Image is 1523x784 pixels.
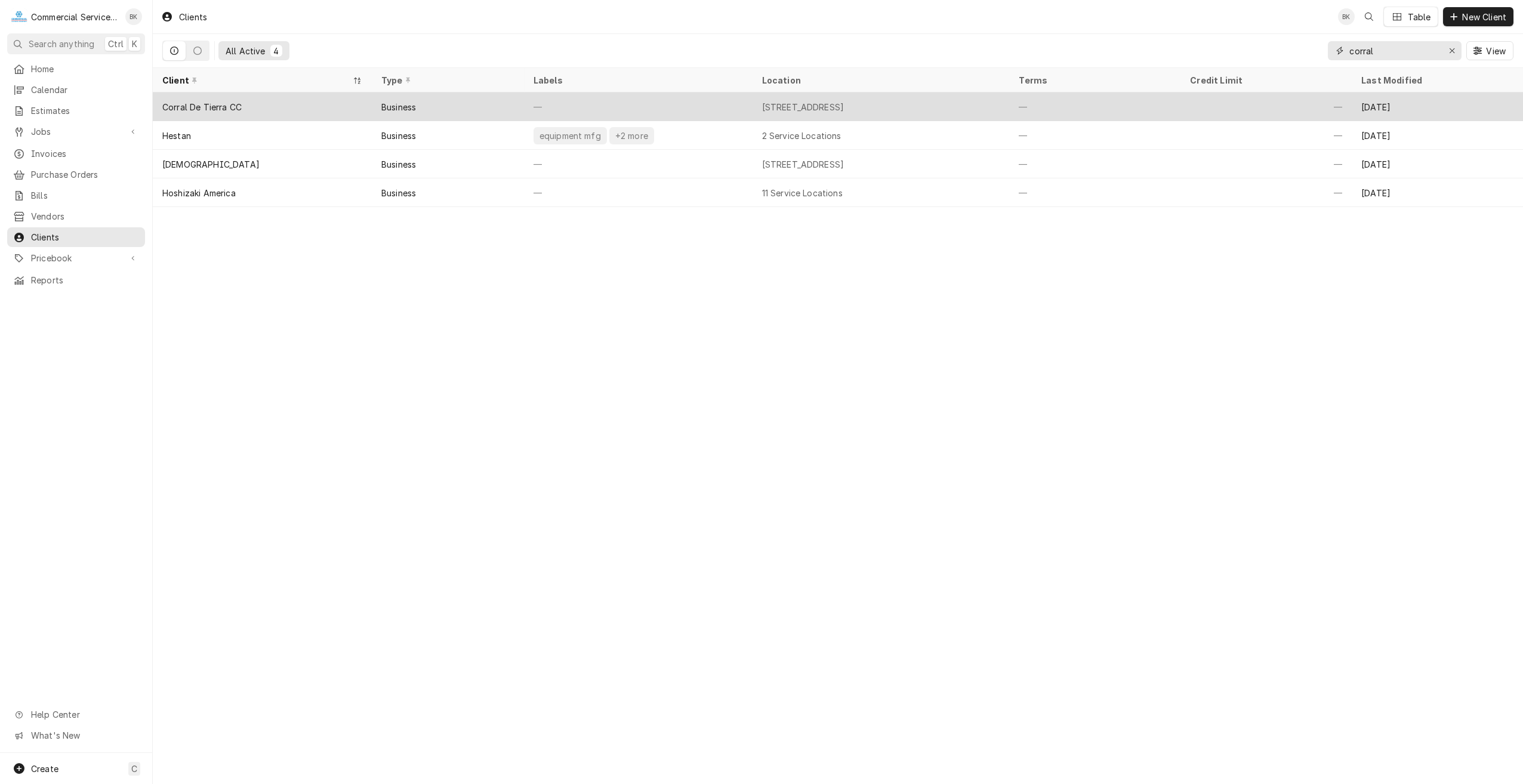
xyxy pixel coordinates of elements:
a: Purchase Orders [7,165,145,184]
div: — [524,150,753,178]
a: Estimates [7,101,145,121]
div: 4 [273,45,280,57]
div: Business [381,158,416,171]
div: Client [162,74,350,87]
a: Bills [7,186,145,205]
button: New Client [1443,7,1513,26]
div: [DEMOGRAPHIC_DATA] [162,158,260,171]
div: [DATE] [1352,92,1523,121]
div: BK [1338,8,1355,25]
div: — [1180,121,1352,150]
div: Commercial Service Co.'s Avatar [11,8,27,25]
a: Go to Jobs [7,122,145,141]
span: Estimates [31,104,139,117]
span: Calendar [31,84,139,96]
div: C [11,8,27,25]
div: [DATE] [1352,121,1523,150]
div: Corral De Tierra CC [162,101,242,113]
span: Purchase Orders [31,168,139,181]
div: — [1180,178,1352,207]
div: All Active [226,45,266,57]
a: Vendors [7,206,145,226]
span: Clients [31,231,139,243]
div: [DATE] [1352,150,1523,178]
span: Invoices [31,147,139,160]
div: Brian Key's Avatar [1338,8,1355,25]
span: Vendors [31,210,139,223]
div: — [1009,150,1180,178]
div: Location [762,74,1000,87]
div: Labels [534,74,743,87]
button: Search anythingCtrlK [7,33,145,54]
div: equipment mfg [538,129,602,142]
div: Table [1408,11,1431,23]
a: Reports [7,270,145,290]
div: +2 more [614,129,649,142]
a: Go to Pricebook [7,248,145,268]
span: Jobs [31,125,121,138]
div: 11 Service Locations [762,187,843,199]
span: View [1484,45,1508,57]
a: Go to Help Center [7,705,145,724]
span: Create [31,764,58,774]
div: Hoshizaki America [162,187,236,199]
div: — [1180,92,1352,121]
span: Pricebook [31,252,121,264]
div: — [1180,150,1352,178]
span: New Client [1460,11,1509,23]
input: Keyword search [1349,41,1439,60]
span: C [131,763,137,775]
a: Go to What's New [7,726,145,745]
div: Type [381,74,512,87]
span: Home [31,63,139,75]
span: What's New [31,729,138,742]
div: Last Modified [1361,74,1511,87]
a: Home [7,59,145,79]
div: — [1009,178,1180,207]
a: Invoices [7,144,145,163]
div: 2 Service Locations [762,129,841,142]
a: Calendar [7,80,145,100]
div: — [1009,121,1180,150]
div: — [1009,92,1180,121]
div: BK [125,8,142,25]
span: K [132,38,137,50]
span: Bills [31,189,139,202]
div: Terms [1019,74,1169,87]
span: Search anything [29,38,94,50]
a: Clients [7,227,145,247]
button: View [1466,41,1513,60]
span: Reports [31,274,139,286]
div: [STREET_ADDRESS] [762,101,844,113]
div: Brian Key's Avatar [125,8,142,25]
div: Business [381,129,416,142]
span: Ctrl [108,38,124,50]
div: Credit Limit [1190,74,1340,87]
span: Help Center [31,708,138,721]
div: — [524,92,753,121]
div: Business [381,101,416,113]
button: Open search [1359,7,1379,26]
div: Commercial Service Co. [31,11,119,23]
div: Hestan [162,129,191,142]
div: [STREET_ADDRESS] [762,158,844,171]
div: Business [381,187,416,199]
div: — [524,178,753,207]
button: Erase input [1442,41,1462,60]
div: [DATE] [1352,178,1523,207]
